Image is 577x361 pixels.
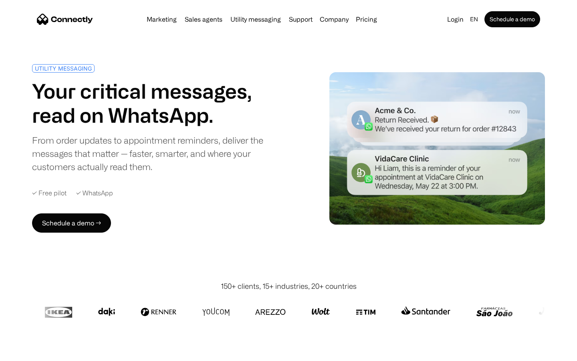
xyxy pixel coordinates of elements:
a: Sales agents [182,16,226,22]
div: UTILITY MESSAGING [35,65,92,71]
div: Company [320,14,349,25]
a: Schedule a demo → [32,213,111,233]
div: 150+ clients, 15+ industries, 20+ countries [221,281,357,292]
div: ✓ WhatsApp [76,189,113,197]
h1: Your critical messages, read on WhatsApp. [32,79,285,127]
a: Schedule a demo [484,11,540,27]
a: Utility messaging [227,16,284,22]
div: en [470,14,478,25]
a: Marketing [143,16,180,22]
div: ✓ Free pilot [32,189,67,197]
ul: Language list [16,347,48,358]
div: From order updates to appointment reminders, deliver the messages that matter — faster, smarter, ... [32,134,285,173]
a: Pricing [353,16,380,22]
a: Login [444,14,467,25]
aside: Language selected: English [8,346,48,358]
a: Support [286,16,316,22]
